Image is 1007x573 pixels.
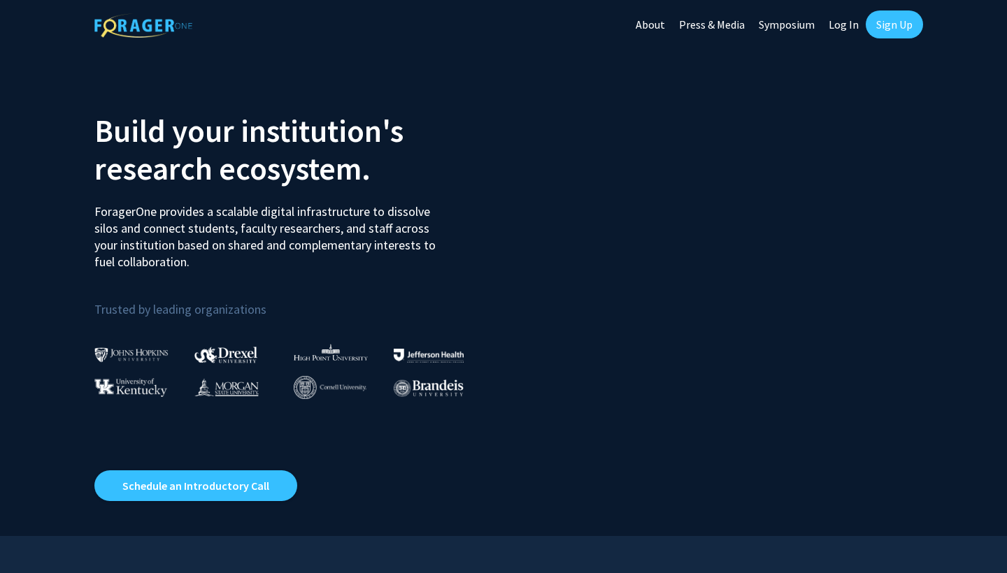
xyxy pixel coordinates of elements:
[94,13,192,38] img: ForagerOne Logo
[866,10,923,38] a: Sign Up
[94,378,167,397] img: University of Kentucky
[94,470,297,501] a: Opens in a new tab
[94,347,169,362] img: Johns Hopkins University
[94,282,493,320] p: Trusted by leading organizations
[94,112,493,187] h2: Build your institution's research ecosystem.
[394,349,464,362] img: Thomas Jefferson University
[294,376,366,399] img: Cornell University
[194,347,257,363] img: Drexel University
[94,193,445,270] p: ForagerOne provides a scalable digital infrastructure to dissolve silos and connect students, fac...
[294,344,368,361] img: High Point University
[194,378,259,396] img: Morgan State University
[394,379,464,397] img: Brandeis University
